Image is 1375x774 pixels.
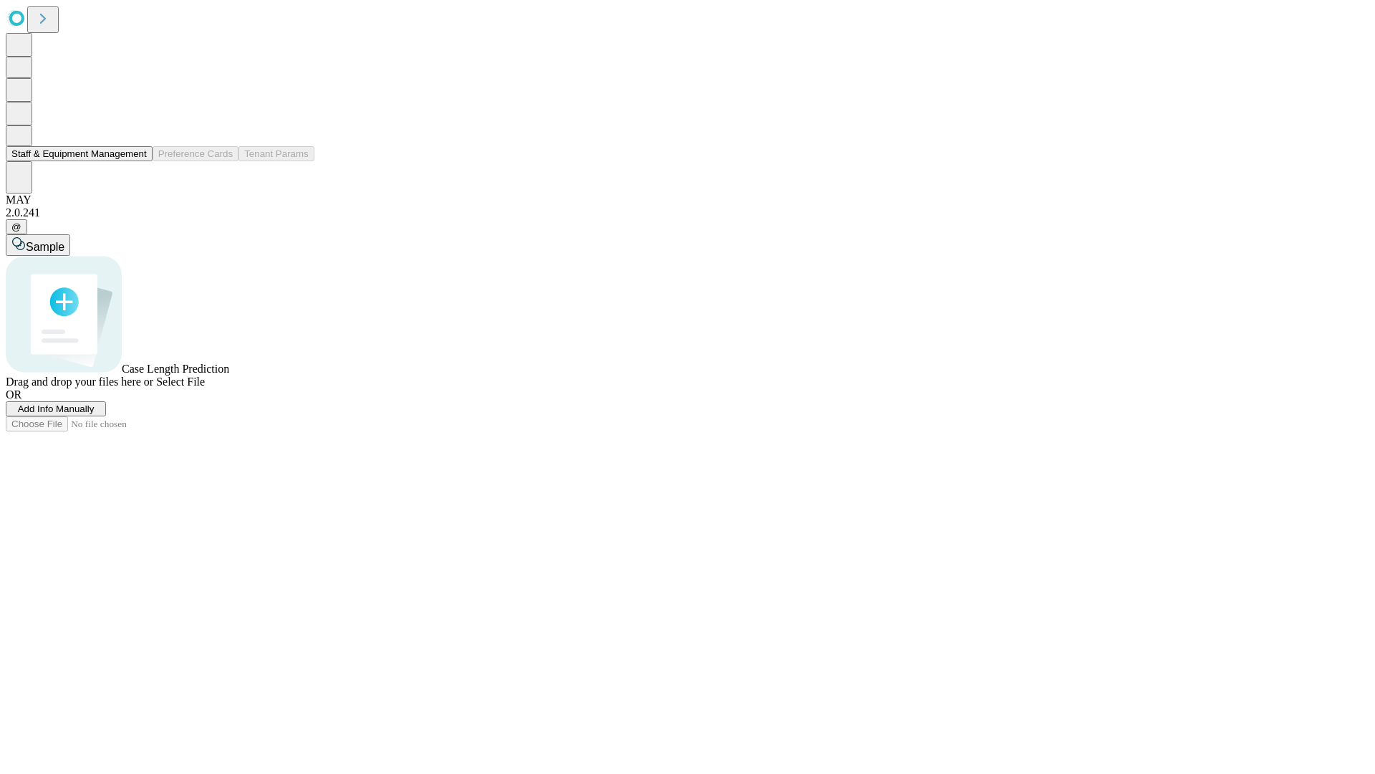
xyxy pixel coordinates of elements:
div: 2.0.241 [6,206,1369,219]
span: Case Length Prediction [122,363,229,375]
div: MAY [6,193,1369,206]
span: Drag and drop your files here or [6,376,153,388]
button: Preference Cards [153,146,238,161]
span: Sample [26,241,64,253]
button: Tenant Params [238,146,314,161]
button: Staff & Equipment Management [6,146,153,161]
span: OR [6,388,21,401]
button: Sample [6,234,70,256]
span: Select File [156,376,205,388]
button: Add Info Manually [6,401,106,416]
span: @ [11,221,21,232]
button: @ [6,219,27,234]
span: Add Info Manually [18,403,95,414]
